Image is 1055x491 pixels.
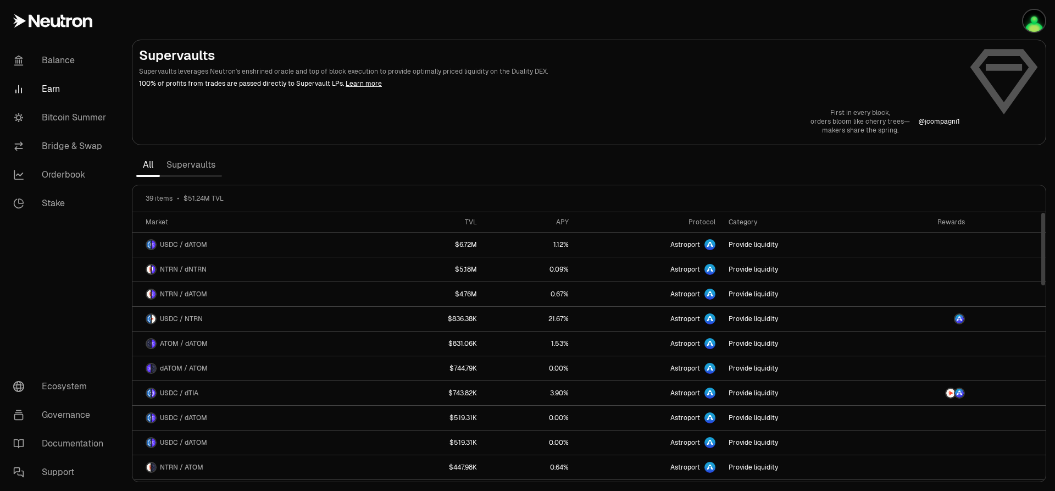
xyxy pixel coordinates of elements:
img: ATOM Logo [152,364,156,373]
a: NTRN LogodATOM LogoNTRN / dATOM [132,282,381,306]
div: Category [729,218,867,227]
span: $51.24M TVL [184,194,224,203]
a: 0.00% [484,356,575,380]
a: Orderbook [4,161,119,189]
img: dATOM Logo [147,364,151,373]
a: USDC LogodATOM LogoUSDC / dATOM [132,406,381,430]
a: $4.76M [381,282,484,306]
img: NTRN Logo [946,389,955,398]
a: Documentation [4,429,119,458]
a: $6.72M [381,233,484,257]
img: dATOM Logo [152,413,156,422]
img: USDC Logo [147,438,151,447]
a: ATOM LogodATOM LogoATOM / dATOM [132,332,381,356]
a: Provide liquidity [722,332,873,356]
span: USDC / dATOM [160,240,207,249]
a: Astroport [575,431,723,455]
a: Provide liquidity [722,406,873,430]
img: dTIA Logo [152,389,156,398]
a: Astroport [575,257,723,282]
a: NTRN LogoATOM LogoNTRN / ATOM [132,455,381,479]
a: Astroport [575,356,723,380]
a: Bridge & Swap [4,132,119,161]
p: orders bloom like cherry trees— [810,117,910,126]
span: 39 items [146,194,173,203]
span: ATOM / dATOM [160,339,208,348]
a: Astroport [575,406,723,430]
span: Astroport [670,265,700,274]
a: NTRN LogodNTRN LogoNTRN / dNTRN [132,257,381,282]
h2: Supervaults [139,47,960,64]
a: Stake [4,189,119,218]
p: @ jcompagni1 [919,117,960,126]
a: 0.64% [484,455,575,479]
a: Governance [4,401,119,429]
img: ATOM Logo [152,463,156,472]
a: Astroport [575,282,723,306]
a: Balance [4,46,119,75]
a: 0.00% [484,406,575,430]
a: Astroport [575,381,723,405]
span: Astroport [670,240,700,249]
a: $519.31K [381,431,484,455]
a: Provide liquidity [722,282,873,306]
img: USDC Logo [147,413,151,422]
img: dNTRN Logo [152,265,156,274]
a: $519.31K [381,406,484,430]
a: Bitcoin Summer [4,103,119,132]
a: Provide liquidity [722,307,873,331]
img: NTRN Logo [147,463,151,472]
span: NTRN / dATOM [160,290,207,299]
a: Provide liquidity [722,233,873,257]
a: $831.06K [381,332,484,356]
a: Provide liquidity [722,455,873,479]
a: Learn more [346,79,382,88]
p: 100% of profits from trades are passed directly to Supervault LPs. [139,79,960,89]
a: Ecosystem [4,372,119,401]
span: Astroport [670,315,700,323]
span: Astroport [670,413,700,422]
span: Astroport [670,290,700,299]
a: @jcompagni1 [919,117,960,126]
a: Provide liquidity [722,381,873,405]
img: NTRN Logo [147,290,151,299]
a: Support [4,458,119,487]
span: Astroport [670,339,700,348]
a: 0.09% [484,257,575,282]
a: Astroport [575,332,723,356]
a: Earn [4,75,119,103]
a: All [136,154,160,176]
a: Astroport [575,233,723,257]
a: USDC LogodATOM LogoUSDC / dATOM [132,431,381,455]
img: Geo Wallet [1023,10,1045,32]
img: dATOM Logo [152,240,156,249]
img: ATOM Logo [147,339,151,348]
span: NTRN / ATOM [160,463,203,472]
a: $836.38K [381,307,484,331]
a: dATOM LogoATOM LogodATOM / ATOM [132,356,381,380]
img: USDC Logo [147,389,151,398]
div: Rewards [880,218,965,227]
span: Astroport [670,364,700,373]
span: Astroport [670,463,700,472]
a: 1.12% [484,233,575,257]
div: TVL [388,218,477,227]
span: Astroport [670,438,700,447]
a: 1.53% [484,332,575,356]
a: Provide liquidity [722,431,873,455]
a: USDC LogoNTRN LogoUSDC / NTRN [132,307,381,331]
img: ASTRO Logo [955,389,964,398]
a: NTRN LogoASTRO Logo [873,381,971,405]
a: First in every block,orders bloom like cherry trees—makers share the spring. [810,108,910,135]
div: Protocol [582,218,716,227]
a: 3.90% [484,381,575,405]
span: Astroport [670,389,700,398]
a: Supervaults [160,154,222,176]
span: USDC / dATOM [160,438,207,447]
a: Astroport [575,455,723,479]
span: USDC / dTIA [160,389,198,398]
a: $743.82K [381,381,484,405]
a: 0.00% [484,431,575,455]
a: 0.67% [484,282,575,306]
a: Provide liquidity [722,356,873,380]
